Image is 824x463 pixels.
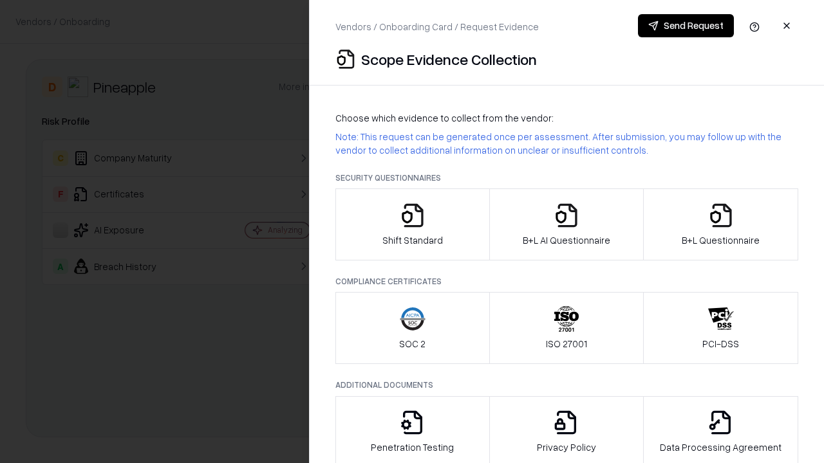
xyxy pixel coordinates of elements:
p: SOC 2 [399,337,426,350]
button: Shift Standard [335,188,490,260]
p: PCI-DSS [702,337,739,350]
button: ISO 27001 [489,292,644,364]
p: ISO 27001 [546,337,587,350]
p: B+L AI Questionnaire [523,233,610,247]
p: Data Processing Agreement [660,440,782,454]
p: Compliance Certificates [335,276,798,287]
p: Privacy Policy [537,440,596,454]
p: Note: This request can be generated once per assessment. After submission, you may follow up with... [335,130,798,157]
button: SOC 2 [335,292,490,364]
button: B+L Questionnaire [643,188,798,260]
p: Penetration Testing [371,440,454,454]
button: Send Request [638,14,734,37]
p: Shift Standard [382,233,443,247]
button: PCI-DSS [643,292,798,364]
p: Vendors / Onboarding Card / Request Evidence [335,20,539,33]
p: Security Questionnaires [335,172,798,183]
p: Additional Documents [335,379,798,390]
p: Scope Evidence Collection [361,49,537,69]
p: Choose which evidence to collect from the vendor: [335,111,798,125]
p: B+L Questionnaire [682,233,760,247]
button: B+L AI Questionnaire [489,188,644,260]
